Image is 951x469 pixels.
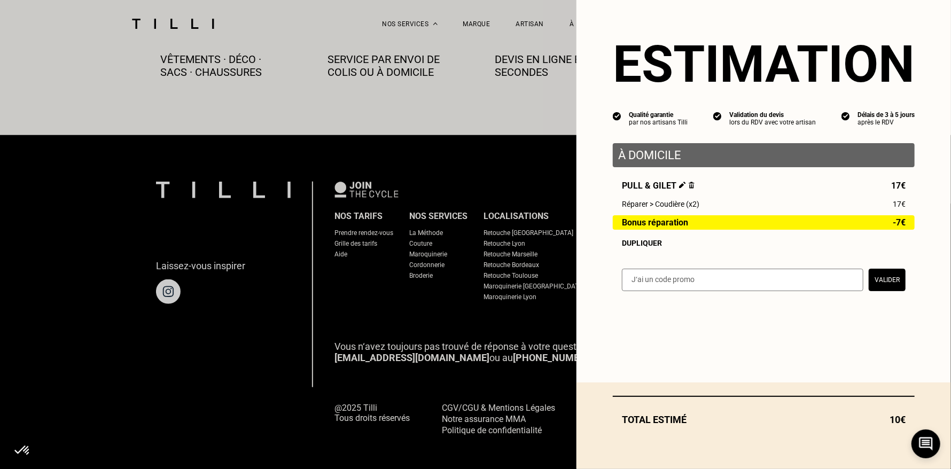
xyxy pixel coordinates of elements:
[622,218,688,227] span: Bonus réparation
[713,111,722,121] img: icon list info
[729,119,816,126] div: lors du RDV avec votre artisan
[613,414,915,425] div: Total estimé
[841,111,850,121] img: icon list info
[622,181,695,191] span: Pull & gilet
[858,111,915,119] div: Délais de 3 à 5 jours
[869,269,906,291] button: Valider
[613,111,621,121] img: icon list info
[679,182,686,189] img: Éditer
[629,119,688,126] div: par nos artisans Tilli
[893,218,906,227] span: -7€
[890,414,906,425] span: 10€
[729,111,816,119] div: Validation du devis
[891,181,906,191] span: 17€
[622,269,863,291] input: J‘ai un code promo
[613,34,915,94] section: Estimation
[618,148,909,162] p: À domicile
[893,200,906,208] span: 17€
[622,239,906,247] div: Dupliquer
[629,111,688,119] div: Qualité garantie
[622,200,699,208] span: Réparer > Coudière (x2)
[689,182,695,189] img: Supprimer
[858,119,915,126] div: après le RDV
